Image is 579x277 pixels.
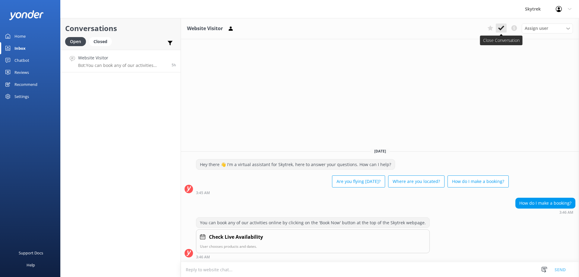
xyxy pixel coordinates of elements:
[332,175,385,187] button: Are you flying [DATE]?
[187,25,223,33] h3: Website Visitor
[14,90,29,102] div: Settings
[14,54,29,66] div: Chatbot
[516,198,575,208] div: How do I make a booking?
[515,210,575,214] div: Sep 18 2025 03:46am (UTC +12:00) Pacific/Auckland
[209,233,263,241] h4: Check Live Availability
[14,42,26,54] div: Inbox
[196,255,430,259] div: Sep 18 2025 03:46am (UTC +12:00) Pacific/Auckland
[9,10,44,20] img: yonder-white-logo.png
[14,66,29,78] div: Reviews
[196,159,395,170] div: Hey there 👋 I'm a virtual assistant for Skytrek, here to answer your questions. How can I help?
[196,191,210,195] strong: 3:45 AM
[89,37,112,46] div: Closed
[65,38,89,45] a: Open
[371,149,390,154] span: [DATE]
[172,62,176,68] span: Sep 18 2025 03:46am (UTC +12:00) Pacific/Auckland
[196,218,429,228] div: You can book any of our activities online by clicking on the 'Book Now' button at the top of the ...
[448,175,509,187] button: How do I make a booking?
[65,37,86,46] div: Open
[19,247,43,259] div: Support Docs
[196,255,210,259] strong: 3:46 AM
[525,25,548,32] span: Assign user
[78,63,167,68] p: Bot: You can book any of our activities online by clicking on the 'Book Now' button at the top of...
[388,175,445,187] button: Where are you located?
[27,259,35,271] div: Help
[196,190,509,195] div: Sep 18 2025 03:45am (UTC +12:00) Pacific/Auckland
[78,55,167,61] h4: Website Visitor
[559,211,573,214] strong: 3:46 AM
[14,78,37,90] div: Recommend
[65,23,176,34] h2: Conversations
[61,50,181,72] a: Website VisitorBot:You can book any of our activities online by clicking on the 'Book Now' button...
[89,38,115,45] a: Closed
[200,244,426,249] p: User chooses products and dates.
[14,30,26,42] div: Home
[522,24,573,33] div: Assign User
